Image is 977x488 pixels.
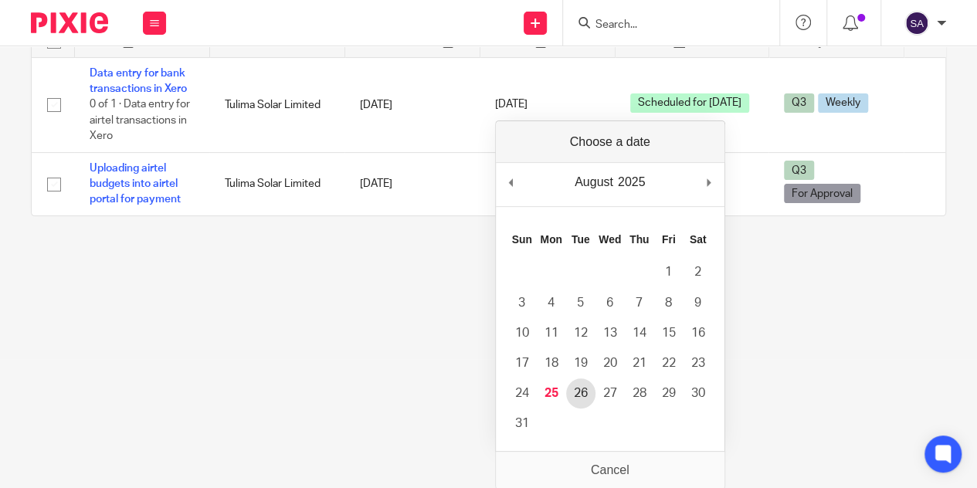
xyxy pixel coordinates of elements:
abbr: Saturday [690,233,707,246]
button: 18 [537,348,566,378]
div: August [572,171,616,194]
abbr: Wednesday [599,233,621,246]
img: Pixie [31,12,108,33]
button: 27 [595,378,625,408]
td: [DATE] [344,57,480,152]
button: 13 [595,318,625,348]
abbr: Sunday [512,233,532,246]
button: 10 [507,318,537,348]
button: 31 [507,408,537,439]
button: 26 [566,378,595,408]
abbr: Tuesday [572,233,590,246]
input: Search [594,19,733,32]
a: Uploading airtel budgets into airtel portal for payment [90,163,181,205]
button: 28 [625,378,654,408]
button: 19 [566,348,595,378]
span: Q3 [784,161,814,180]
a: Data entry for bank transactions in Xero [90,68,187,94]
button: 17 [507,348,537,378]
button: 21 [625,348,654,378]
button: 14 [625,318,654,348]
button: 3 [507,288,537,318]
img: svg%3E [904,11,929,36]
button: 25 [537,378,566,408]
button: Previous Month [504,171,519,194]
button: 5 [566,288,595,318]
div: 2025 [616,171,648,194]
button: 20 [595,348,625,378]
button: 2 [684,257,713,287]
abbr: Thursday [629,233,649,246]
button: 8 [654,288,684,318]
button: 15 [654,318,684,348]
button: 16 [684,318,713,348]
button: 22 [654,348,684,378]
td: Tulima Solar Limited [209,152,344,215]
span: 0 of 1 · Data entry for airtel transactions in Xero [90,99,190,141]
span: Weekly [818,93,868,113]
button: 29 [654,378,684,408]
span: Scheduled for [DATE] [630,93,749,113]
abbr: Monday [540,233,561,246]
button: 12 [566,318,595,348]
span: Q3 [784,93,814,113]
span: For Approval [784,184,860,203]
abbr: Friday [662,233,676,246]
button: 1 [654,257,684,287]
td: [DATE] [344,152,480,215]
button: Next Month [701,171,717,194]
button: 23 [684,348,713,378]
button: 4 [537,288,566,318]
button: 24 [507,378,537,408]
button: 30 [684,378,713,408]
button: 9 [684,288,713,318]
span: [DATE] [495,100,528,110]
td: Tulima Solar Limited [209,57,344,152]
button: 7 [625,288,654,318]
button: 6 [595,288,625,318]
button: 11 [537,318,566,348]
